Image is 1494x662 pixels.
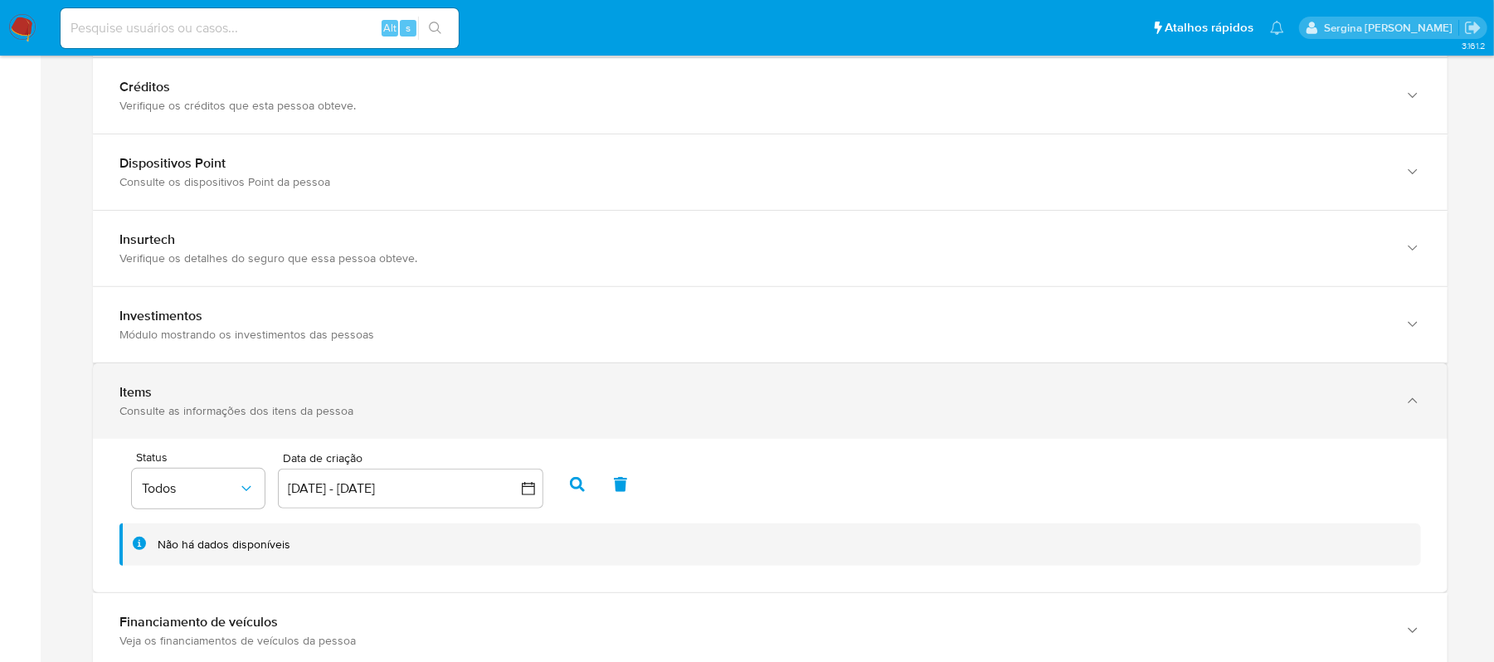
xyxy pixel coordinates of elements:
[418,17,452,40] button: search-icon
[61,17,459,39] input: Pesquise usuários ou casos...
[1464,19,1482,37] a: Sair
[1324,20,1458,36] p: sergina.neta@mercadolivre.com
[1165,19,1253,37] span: Atalhos rápidos
[1462,39,1486,52] span: 3.161.2
[1270,21,1284,35] a: Notificações
[383,20,397,36] span: Alt
[406,20,411,36] span: s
